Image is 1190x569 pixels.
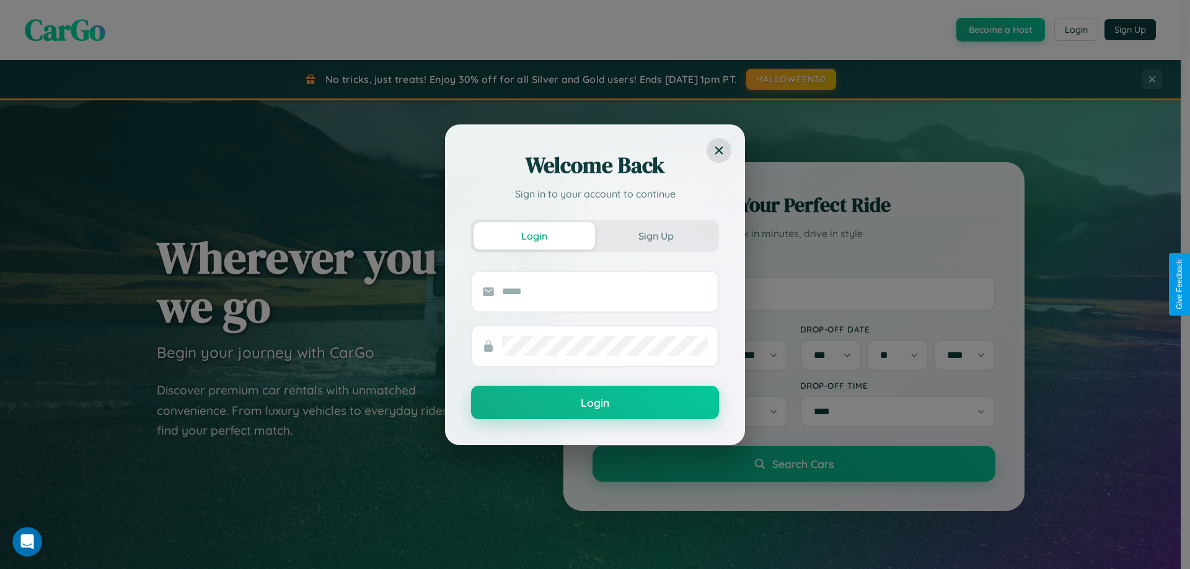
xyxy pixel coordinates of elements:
[595,222,716,250] button: Sign Up
[471,386,719,419] button: Login
[471,186,719,201] p: Sign in to your account to continue
[471,150,719,180] h2: Welcome Back
[12,527,42,557] iframe: Intercom live chat
[1175,259,1184,310] div: Give Feedback
[474,222,595,250] button: Login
